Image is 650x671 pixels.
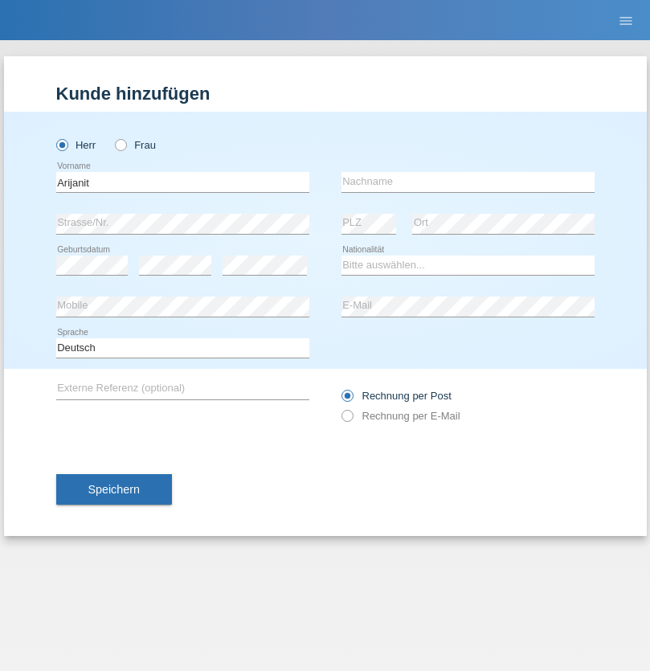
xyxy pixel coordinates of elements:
[56,474,172,505] button: Speichern
[115,139,156,151] label: Frau
[610,15,642,25] a: menu
[56,139,96,151] label: Herr
[341,390,452,402] label: Rechnung per Post
[56,84,595,104] h1: Kunde hinzufügen
[56,139,67,149] input: Herr
[341,390,352,410] input: Rechnung per Post
[341,410,352,430] input: Rechnung per E-Mail
[115,139,125,149] input: Frau
[618,13,634,29] i: menu
[88,483,140,496] span: Speichern
[341,410,460,422] label: Rechnung per E-Mail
